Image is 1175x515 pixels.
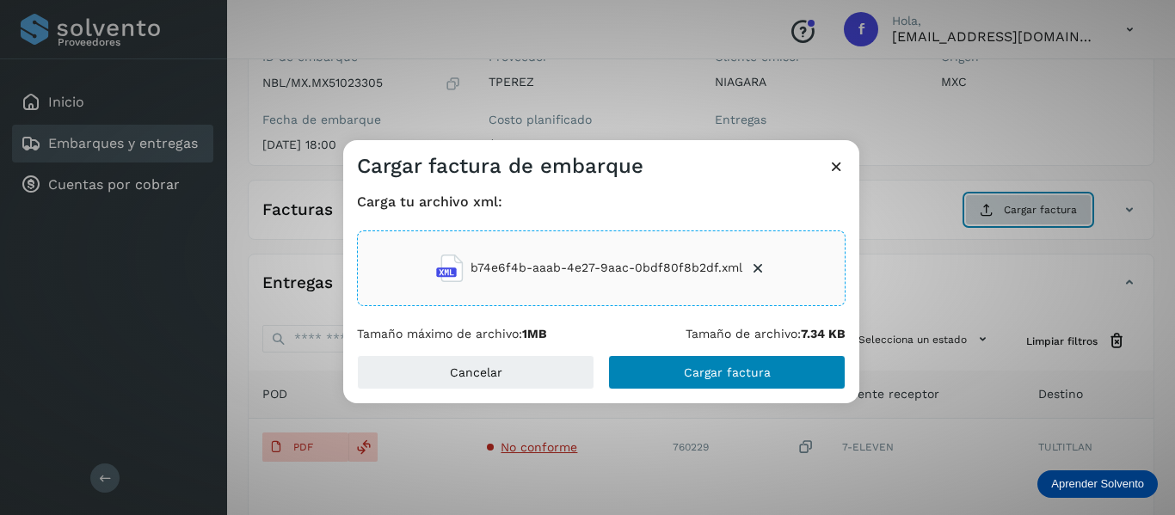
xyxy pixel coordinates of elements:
[471,259,742,277] span: b74e6f4b-aaab-4e27-9aac-0bdf80f8b2df.xml
[357,355,594,389] button: Cancelar
[686,327,846,341] p: Tamaño de archivo:
[357,154,643,179] h3: Cargar factura de embarque
[684,366,771,378] span: Cargar factura
[608,355,846,389] button: Cargar factura
[1037,470,1158,498] div: Aprender Solvento
[357,327,547,341] p: Tamaño máximo de archivo:
[1051,477,1144,491] p: Aprender Solvento
[522,327,547,340] b: 1MB
[801,327,846,340] b: 7.34 KB
[357,193,846,210] h4: Carga tu archivo xml:
[450,366,502,378] span: Cancelar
